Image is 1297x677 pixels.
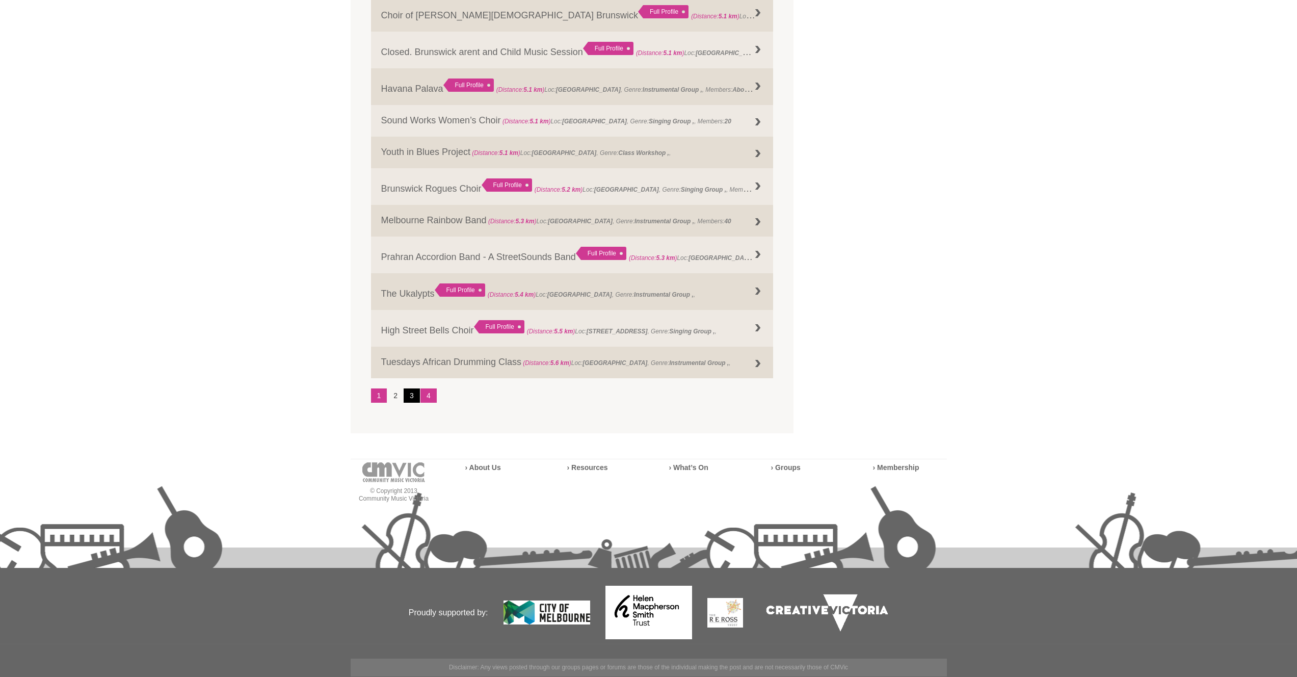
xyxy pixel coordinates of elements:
[371,273,774,310] a: The Ukalypts Full Profile (Distance:5.4 km)Loc:[GEOGRAPHIC_DATA], Genre:Instrumental Group ,,
[443,79,494,92] div: Full Profile
[371,237,774,273] a: Prahran Accordion Band - A StreetSounds Band Full Profile (Distance:5.3 km)Loc:[GEOGRAPHIC_DATA],...
[724,218,731,225] strong: 40
[594,186,659,193] strong: [GEOGRAPHIC_DATA]
[472,149,520,157] span: (Distance: )
[707,598,743,628] img: The Re Ross Trust
[691,10,1052,20] span: Loc: , Genre: , Members:
[435,283,485,297] div: Full Profile
[387,388,404,403] li: 2
[504,601,590,624] img: City of Melbourne
[656,254,675,262] strong: 5.3 km
[562,186,580,193] strong: 5.2 km
[371,347,774,378] a: Tuesdays African Drumming Class (Distance:5.6 km)Loc:[GEOGRAPHIC_DATA], Genre:Instrumental Group ,,
[502,118,551,125] span: (Distance: )
[527,328,717,335] span: Loc: , Genre: ,
[496,84,758,94] span: Loc: , Genre: , Members:
[371,137,774,168] a: Youth in Blues Project (Distance:5.1 km)Loc:[GEOGRAPHIC_DATA], Genre:Class Workshop ,,
[583,359,647,367] strong: [GEOGRAPHIC_DATA]
[719,13,737,20] strong: 5.1 km
[488,291,536,298] span: (Distance: )
[562,118,627,125] strong: [GEOGRAPHIC_DATA]
[771,463,801,472] a: › Groups
[663,49,682,57] strong: 5.1 km
[371,168,774,205] a: Brunswick Rogues Choir Full Profile (Distance:5.2 km)Loc:[GEOGRAPHIC_DATA], Genre:Singing Group ,...
[605,586,692,639] img: Helen Macpherson Smith Trust
[587,328,648,335] strong: [STREET_ADDRESS]
[669,463,708,472] a: › What’s On
[527,328,575,335] span: (Distance: )
[554,328,573,335] strong: 5.5 km
[758,586,896,639] img: Creative Victoria Logo
[515,218,534,225] strong: 5.3 km
[636,49,684,57] span: (Distance: )
[556,86,621,93] strong: [GEOGRAPHIC_DATA]
[643,86,702,93] strong: Instrumental Group ,
[725,118,731,125] strong: 20
[371,105,774,137] a: Sound Works Women’s Choir (Distance:5.1 km)Loc:[GEOGRAPHIC_DATA], Genre:Singing Group ,, Members:20
[488,218,537,225] span: (Distance: )
[649,118,694,125] strong: Singing Group ,
[873,463,919,472] a: › Membership
[362,462,425,482] img: cmvic-logo-footer.png
[532,149,596,157] strong: [GEOGRAPHIC_DATA]
[689,252,753,262] strong: [GEOGRAPHIC_DATA]
[420,388,437,403] a: 4
[351,569,488,656] p: Proudly supported by:
[501,118,731,125] span: Loc: , Genre: , Members:
[696,47,760,57] strong: [GEOGRAPHIC_DATA]
[371,388,387,403] a: 1
[496,86,545,93] span: (Distance: )
[629,252,872,262] span: Loc: , Genre: , Members:
[488,291,695,298] span: Loc: , Genre: ,
[576,247,626,260] div: Full Profile
[474,320,524,333] div: Full Profile
[548,218,613,225] strong: [GEOGRAPHIC_DATA]
[669,359,729,367] strong: Instrumental Group ,
[550,359,569,367] strong: 5.6 km
[523,359,571,367] span: (Distance: )
[371,205,774,237] a: Melbourne Rainbow Band (Distance:5.3 km)Loc:[GEOGRAPHIC_DATA], Genre:Instrumental Group ,, Member...
[618,149,669,157] strong: Class Workshop ,
[499,149,518,157] strong: 5.1 km
[732,84,758,94] strong: About 18
[583,42,633,55] div: Full Profile
[638,5,689,18] div: Full Profile
[669,328,714,335] strong: Singing Group ,
[530,118,548,125] strong: 5.1 km
[371,310,774,347] a: High Street Bells Choir Full Profile (Distance:5.5 km)Loc:[STREET_ADDRESS], Genre:Singing Group ,,
[634,291,694,298] strong: Instrumental Group ,
[351,487,437,503] p: © Copyright 2013 Community Music Victoria
[371,32,774,68] a: Closed. Brunswick arent and Child Music Session Full Profile (Distance:5.1 km)Loc:[GEOGRAPHIC_DATA],
[470,149,671,157] span: Loc: , Genre: ,
[634,218,694,225] strong: Instrumental Group ,
[691,13,739,20] span: (Distance: )
[351,659,947,676] p: Disclaimer: ​Any views posted through our groups pages or forums are those of the individual maki...
[636,47,762,57] span: Loc: ,
[515,291,534,298] strong: 5.4 km
[681,186,726,193] strong: Singing Group ,
[523,86,542,93] strong: 5.1 km
[547,291,612,298] strong: [GEOGRAPHIC_DATA]
[535,186,583,193] span: (Distance: )
[465,463,501,472] a: › About Us
[629,254,677,262] span: (Distance: )
[535,184,772,194] span: Loc: , Genre: , Members:
[371,68,774,105] a: Havana Palava Full Profile (Distance:5.1 km)Loc:[GEOGRAPHIC_DATA], Genre:Instrumental Group ,, Me...
[482,178,532,192] div: Full Profile
[404,388,420,403] a: 3
[567,463,608,472] a: › Resources
[521,359,731,367] span: Loc: , Genre: ,
[487,218,731,225] span: Loc: , Genre: , Members:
